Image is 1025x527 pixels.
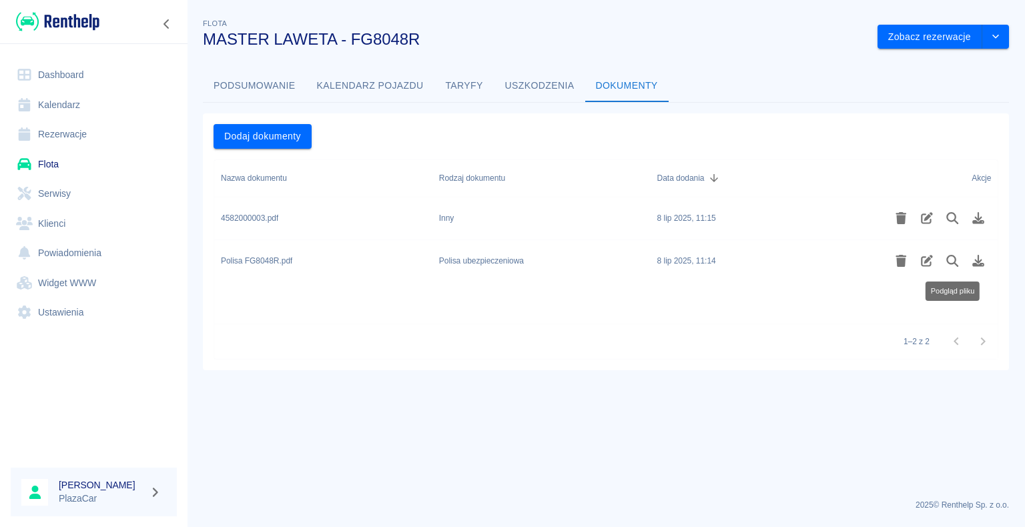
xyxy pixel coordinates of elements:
div: 8 lip 2025, 11:14 [657,255,716,267]
div: Data dodania [651,159,869,197]
a: Klienci [11,209,177,239]
button: Podgląd pliku [940,207,966,229]
span: Flota [203,19,227,27]
button: Uszkodzenia [494,70,585,102]
button: Pobierz plik [966,249,992,272]
a: Powiadomienia [11,238,177,268]
a: Ustawienia [11,298,177,328]
div: Nazwa dokumentu [221,159,287,197]
button: Pobierz plik [966,207,992,229]
button: Zwiń nawigację [157,15,177,33]
a: Flota [11,149,177,179]
button: Podsumowanie [203,70,306,102]
button: Usuń plik [888,207,914,229]
div: Rodzaj dokumentu [439,159,505,197]
img: Renthelp logo [16,11,99,33]
p: PlazaCar [59,492,144,506]
button: Usuń plik [888,249,914,272]
button: Edytuj rodzaj dokumentu [914,207,940,229]
div: Akcje [972,159,991,197]
button: Dokumenty [585,70,669,102]
div: Rodzaj dokumentu [432,159,651,197]
div: 8 lip 2025, 11:15 [657,212,716,224]
a: Rezerwacje [11,119,177,149]
a: Renthelp logo [11,11,99,33]
button: Sort [705,169,723,187]
div: Polisa FG8048R.pdf [221,255,292,267]
h6: [PERSON_NAME] [59,478,144,492]
button: Dodaj dokumenty [214,124,312,149]
div: Nazwa dokumentu [214,159,432,197]
p: 2025 © Renthelp Sp. z o.o. [203,499,1009,511]
a: Widget WWW [11,268,177,298]
button: Kalendarz pojazdu [306,70,434,102]
p: 1–2 z 2 [904,336,930,348]
div: Polisa ubezpieczeniowa [439,255,524,267]
div: Data dodania [657,159,705,197]
button: Zobacz rezerwacje [878,25,982,49]
h3: MASTER LAWETA - FG8048R [203,30,867,49]
a: Dashboard [11,60,177,90]
button: Taryfy [434,70,494,102]
button: Podgląd pliku [940,249,966,272]
div: Akcje [868,159,998,197]
button: Edytuj rodzaj dokumentu [914,249,940,272]
button: drop-down [982,25,1009,49]
div: Podgląd pliku [926,282,980,301]
div: 4582000003.pdf [221,212,278,224]
a: Serwisy [11,179,177,209]
div: Inny [439,212,454,224]
a: Kalendarz [11,90,177,120]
